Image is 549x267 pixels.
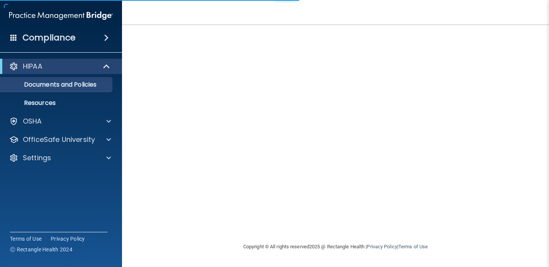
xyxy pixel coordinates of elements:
[367,244,397,249] a: Privacy Policy
[9,62,111,71] a: HIPAA
[9,153,111,162] a: Settings
[9,8,113,23] img: PMB logo
[23,153,51,162] p: Settings
[5,81,109,88] p: Documents and Policies
[23,62,42,71] p: HIPAA
[9,135,111,144] a: OfficeSafe University
[196,235,475,259] div: Copyright © All rights reserved 2025 @ Rectangle Health | |
[51,235,85,243] a: Privacy Policy
[10,235,42,243] a: Terms of Use
[9,117,111,126] a: OSHA
[23,117,42,126] p: OSHA
[10,246,72,253] span: Ⓒ Rectangle Health 2024
[22,32,75,43] h4: Compliance
[23,135,95,144] p: OfficeSafe University
[5,99,109,107] p: Resources
[398,244,428,249] a: Terms of Use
